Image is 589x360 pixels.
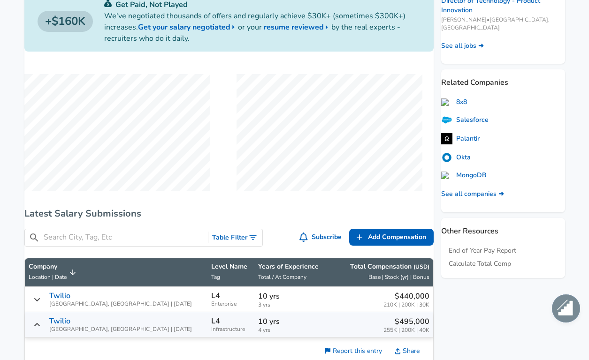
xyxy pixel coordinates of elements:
span: Add Compensation [368,232,426,243]
p: L4 [211,317,220,325]
button: Subscribe [298,229,345,246]
img: L7KhUra.png [441,152,452,163]
span: Infrastructure [211,326,251,332]
p: Twilio [49,317,70,325]
a: See all jobs ➜ [441,41,484,51]
img: wtkaZ30.png [441,133,452,144]
h6: Latest Salary Submissions [24,206,434,221]
p: Twilio [49,292,70,300]
p: Years of Experience [258,262,323,271]
p: Related Companies [441,69,565,88]
a: Add Compensation [349,229,434,246]
span: Report this entry [333,346,382,355]
span: Location | Date [29,273,67,281]
span: Tag [211,273,220,281]
span: [PERSON_NAME] • [GEOGRAPHIC_DATA], [GEOGRAPHIC_DATA] [441,16,565,32]
a: Salesforce [441,114,489,126]
span: [GEOGRAPHIC_DATA], [GEOGRAPHIC_DATA] | [DATE] [49,326,192,332]
a: Okta [441,152,471,163]
img: mongodb.com [441,172,452,179]
p: 10 yrs [258,291,323,302]
p: Other Resources [441,218,565,237]
a: Get your salary negotiated [138,22,238,33]
img: salesforcelogo.png [441,114,452,126]
p: $495,000 [383,316,429,327]
a: Palantir [441,133,480,144]
p: 10 yrs [258,316,323,327]
a: Calculate Total Comp [449,259,511,269]
a: $160K [38,11,93,32]
span: CompanyLocation | Date [29,262,79,283]
img: 8x8.com [441,98,452,106]
span: 210K | 200K | 30K [383,302,429,308]
span: [GEOGRAPHIC_DATA], [GEOGRAPHIC_DATA] | [DATE] [49,301,192,307]
span: Enterprise [211,301,251,307]
button: (USD) [413,263,429,271]
p: Level Name [211,262,251,271]
a: MongoDB [441,171,487,180]
a: See all companies ➜ [441,189,504,199]
span: Base | Stock (yr) | Bonus [368,273,429,281]
a: resume reviewed [264,22,331,33]
span: Share [403,346,420,356]
div: Open chat [552,294,580,322]
button: Toggle Search Filters [208,229,262,247]
p: Company [29,262,67,271]
span: Total / At Company [258,273,306,281]
a: End of Year Pay Report [449,246,516,255]
span: 255K | 200K | 40K [383,327,429,333]
p: We've negotiated thousands of offers and regularly achieve $30K+ (sometimes $300K+) increases. or... [104,10,421,44]
span: 4 yrs [258,327,323,333]
p: L4 [211,292,220,300]
a: 8x8 [441,97,467,107]
span: Total Compensation (USD) Base | Stock (yr) | Bonus [331,262,429,283]
input: Search City, Tag, Etc [44,232,205,243]
p: Total Compensation [350,262,429,271]
span: 3 yrs [258,302,323,308]
p: $440,000 [383,291,429,302]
